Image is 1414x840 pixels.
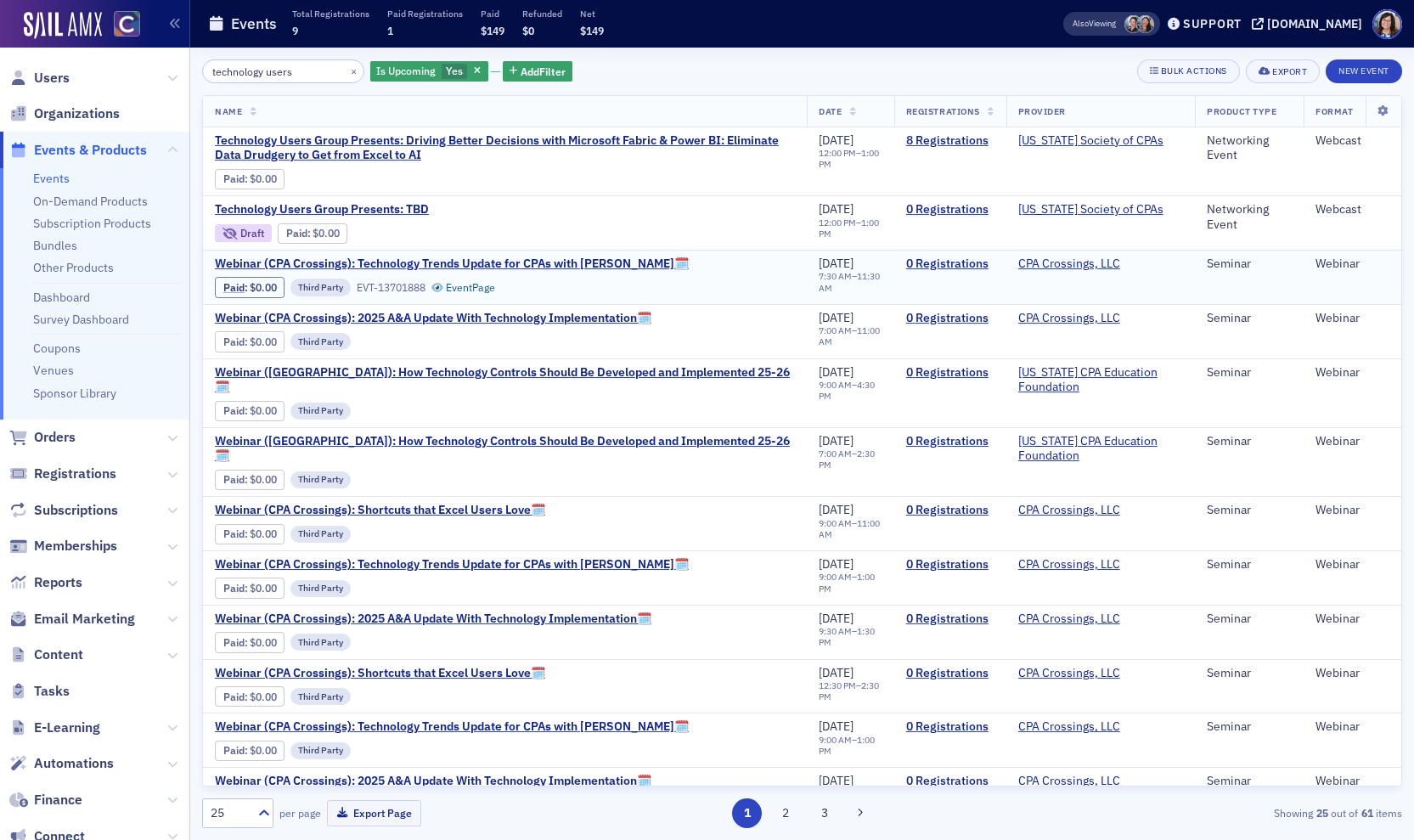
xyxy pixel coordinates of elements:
[279,805,321,820] label: per page
[313,227,340,240] span: $0.00
[1207,434,1292,449] div: Seminar
[1018,774,1120,789] a: CPA Crossings, LLC
[481,24,504,37] span: $149
[1267,16,1362,31] div: [DOMAIN_NAME]
[1137,59,1240,83] button: Bulk Actions
[1246,59,1320,83] button: Export
[223,172,250,185] span: :
[1183,16,1242,31] div: Support
[1018,311,1125,326] span: CPA Crossings, LLC
[522,24,534,37] span: $0
[34,791,82,809] span: Finance
[819,270,880,293] time: 11:30 AM
[906,666,994,681] a: 0 Registrations
[215,133,795,163] span: Technology Users Group Presents: Driving Better Decisions with Microsoft Fabric & Power BI: Elimi...
[819,217,882,240] div: –
[9,754,114,773] a: Automations
[1018,434,1183,464] a: [US_STATE] CPA Education Foundation
[33,194,148,209] a: On-Demand Products
[1161,66,1227,76] div: Bulk Actions
[215,224,272,242] div: Draft
[819,105,842,117] span: Date
[250,281,277,294] span: $0.00
[211,804,248,822] div: 25
[292,8,369,20] p: Total Registrations
[819,502,853,517] span: [DATE]
[290,471,351,488] div: Third Party
[34,754,114,773] span: Automations
[215,741,284,761] div: Paid: 0 - $0
[240,228,264,238] div: Draft
[906,202,994,217] a: 0 Registrations
[223,335,245,348] a: Paid
[102,11,140,40] a: View Homepage
[223,744,245,757] a: Paid
[1207,719,1292,735] div: Seminar
[819,571,852,583] time: 9:00 AM
[1207,612,1292,627] div: Seminar
[250,636,277,649] span: $0.00
[906,503,994,518] a: 0 Registrations
[34,141,147,160] span: Events & Products
[1018,612,1125,627] span: CPA Crossings, LLC
[1018,557,1120,572] a: CPA Crossings, LLC
[231,14,277,34] h1: Events
[819,571,875,594] time: 1:00 PM
[522,8,562,20] p: Refunded
[1315,774,1389,789] div: Webinar
[819,379,852,391] time: 9:00 AM
[215,612,651,627] a: Webinar (CPA Crossings): 2025 A&A Update With Technology Implementation🗓️
[1315,133,1389,149] div: Webcast
[819,148,882,170] div: –
[1372,9,1402,39] span: Profile
[215,503,545,518] a: Webinar (CPA Crossings): Shortcuts that Excel Users Love🗓️
[1136,15,1154,33] span: Tiffany Carson
[215,774,651,789] a: Webinar (CPA Crossings): 2025 A&A Update With Technology Implementation🗓️
[290,634,351,651] div: Third Party
[34,428,76,447] span: Orders
[9,682,70,701] a: Tasks
[1326,59,1402,83] button: New Event
[906,774,994,789] a: 0 Registrations
[1018,257,1125,272] span: CPA Crossings, LLC
[906,133,994,149] a: 8 Registrations
[1315,311,1389,326] div: Webinar
[33,290,90,305] a: Dashboard
[906,311,994,326] a: 0 Registrations
[819,324,880,347] time: 11:00 AM
[34,465,116,483] span: Registrations
[346,63,362,78] button: ×
[215,365,795,395] a: Webinar ([GEOGRAPHIC_DATA]): How Technology Controls Should Be Developed and Implemented 25-26 🗓
[1018,105,1066,117] span: Provider
[286,227,307,240] a: Paid
[1073,18,1089,29] div: Also
[223,636,250,649] span: :
[33,363,74,378] a: Venues
[819,680,882,702] div: –
[223,281,250,294] span: :
[290,403,351,420] div: Third Party
[33,386,116,401] a: Sponsor Library
[1326,62,1402,77] a: New Event
[1315,365,1389,381] div: Webinar
[1073,18,1116,30] span: Viewing
[819,518,882,540] div: –
[819,380,882,402] div: –
[1018,503,1125,518] span: CPA Crossings, LLC
[819,132,853,148] span: [DATE]
[431,281,496,294] a: EventPage
[819,679,856,691] time: 12:30 PM
[819,147,856,159] time: 12:00 PM
[819,201,853,217] span: [DATE]
[215,524,284,544] div: Paid: 0 - $0
[819,433,853,448] span: [DATE]
[521,64,566,79] span: Add Filter
[215,666,545,681] a: Webinar (CPA Crossings): Shortcuts that Excel Users Love🗓️
[327,800,421,826] button: Export Page
[819,556,853,572] span: [DATE]
[819,217,856,228] time: 12:00 PM
[906,105,980,117] span: Registrations
[819,517,880,540] time: 11:00 AM
[215,632,284,652] div: Paid: 0 - $0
